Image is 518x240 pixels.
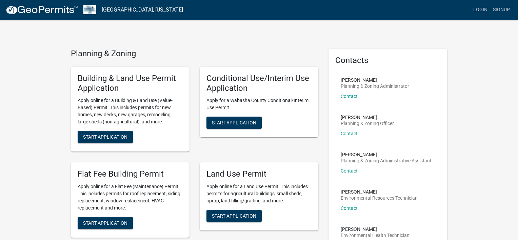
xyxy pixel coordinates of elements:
h5: Land Use Permit [206,169,312,179]
p: Environmental Health Technician [341,233,410,238]
p: Apply online for a Land Use Permit. This includes permits for agricultural buildings, small sheds... [206,183,312,204]
img: Wabasha County, Minnesota [83,5,96,14]
a: [GEOGRAPHIC_DATA], [US_STATE] [102,4,183,16]
a: Contact [341,168,358,174]
button: Start Application [206,210,262,222]
p: Planning & Zoning Officer [341,121,394,126]
span: Start Application [83,220,127,226]
p: [PERSON_NAME] [341,78,409,82]
h5: Flat Fee Building Permit [78,169,183,179]
h5: Conditional Use/Interim Use Application [206,74,312,93]
a: Signup [490,3,513,16]
span: Start Application [212,120,256,125]
span: Start Application [212,213,256,219]
p: [PERSON_NAME] [341,152,432,157]
p: Planning & Zoning Administrator [341,84,409,88]
p: [PERSON_NAME] [341,189,418,194]
a: Contact [341,131,358,136]
button: Start Application [206,117,262,129]
h5: Building & Land Use Permit Application [78,74,183,93]
p: Apply online for a Building & Land Use (Value-Based) Permit. This includes permits for new homes,... [78,97,183,125]
h4: Planning & Zoning [71,49,318,59]
a: Contact [341,205,358,211]
p: Environmental Resources Technician [341,196,418,200]
p: Planning & Zoning Administrative Assistant [341,158,432,163]
p: Apply for a Wabasha County Conditional/Interim Use Permit [206,97,312,111]
a: Contact [341,94,358,99]
p: [PERSON_NAME] [341,115,394,120]
a: Login [471,3,490,16]
p: Apply online for a Flat Fee (Maintenance) Permit. This includes permits for roof replacement, sid... [78,183,183,212]
h5: Contacts [335,56,440,65]
span: Start Application [83,134,127,140]
button: Start Application [78,131,133,143]
button: Start Application [78,217,133,229]
p: [PERSON_NAME] [341,227,410,232]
